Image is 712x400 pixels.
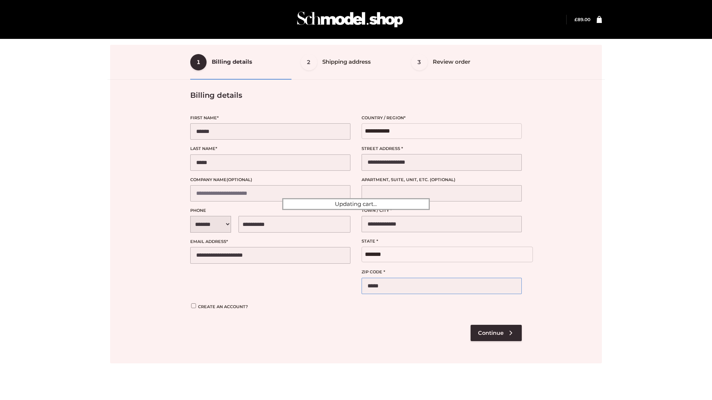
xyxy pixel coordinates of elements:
bdi: 89.00 [574,17,590,22]
span: £ [574,17,577,22]
a: £89.00 [574,17,590,22]
div: Updating cart... [282,198,430,210]
img: Schmodel Admin 964 [294,5,406,34]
